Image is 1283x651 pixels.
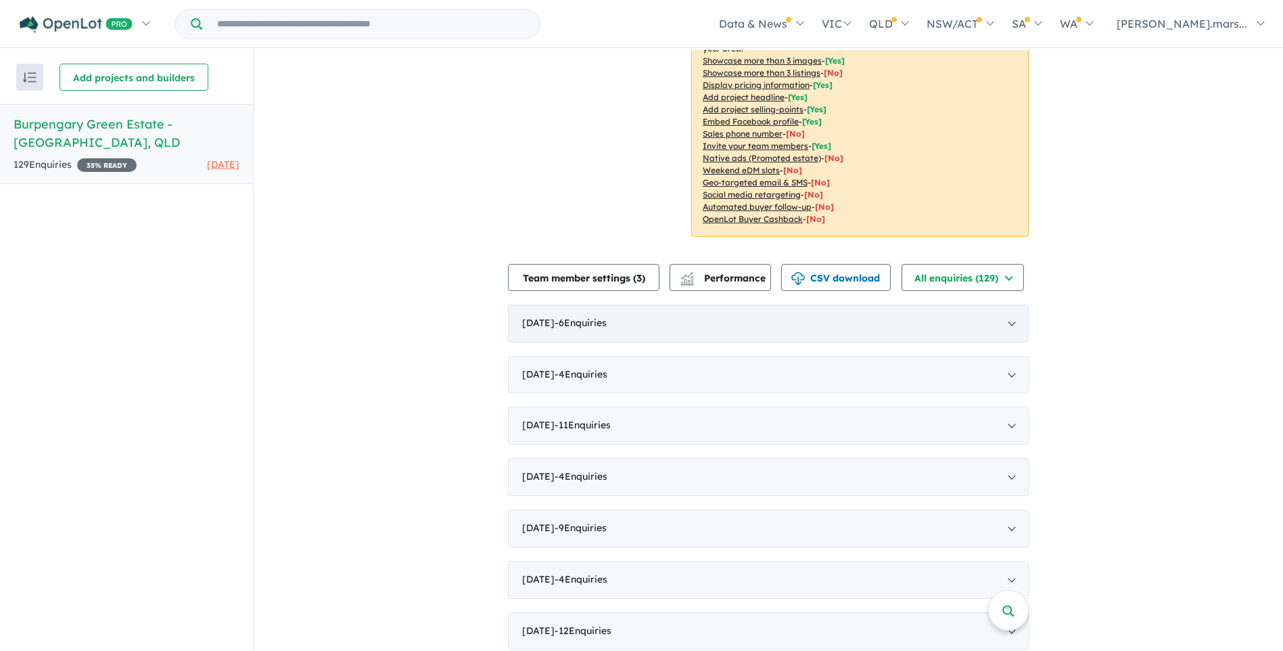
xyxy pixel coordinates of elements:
[508,612,1029,650] div: [DATE]
[508,356,1029,394] div: [DATE]
[555,625,611,637] span: - 12 Enquir ies
[636,272,642,284] span: 3
[555,522,607,534] span: - 9 Enquir ies
[791,272,805,286] img: download icon
[703,189,801,200] u: Social media retargeting
[703,165,780,175] u: Weekend eDM slots
[682,272,766,284] span: Performance
[703,177,808,187] u: Geo-targeted email & SMS
[1117,17,1247,30] span: [PERSON_NAME].mars...
[207,158,239,171] span: [DATE]
[824,153,843,163] span: [No]
[555,419,611,431] span: - 11 Enquir ies
[77,158,137,172] span: 35 % READY
[703,55,822,66] u: Showcase more than 3 images
[812,141,831,151] span: [ Yes ]
[508,407,1029,445] div: [DATE]
[813,80,833,90] span: [ Yes ]
[802,116,822,127] span: [ Yes ]
[788,92,808,102] span: [ Yes ]
[703,92,785,102] u: Add project headline
[23,72,37,83] img: sort.svg
[807,104,826,114] span: [ Yes ]
[824,68,843,78] span: [ No ]
[781,264,891,291] button: CSV download
[825,55,845,66] span: [ Yes ]
[786,129,805,139] span: [ No ]
[815,202,834,212] span: [No]
[703,80,810,90] u: Display pricing information
[783,165,802,175] span: [No]
[703,104,803,114] u: Add project selling-points
[20,16,133,33] img: Openlot PRO Logo White
[508,510,1029,547] div: [DATE]
[508,458,1029,496] div: [DATE]
[555,368,607,380] span: - 4 Enquir ies
[703,129,783,139] u: Sales phone number
[680,276,694,285] img: bar-chart.svg
[804,189,823,200] span: [No]
[555,470,607,482] span: - 4 Enquir ies
[14,115,239,152] h5: Burpengary Green Estate - [GEOGRAPHIC_DATA] , QLD
[681,272,693,279] img: line-chart.svg
[811,177,830,187] span: [No]
[703,116,799,127] u: Embed Facebook profile
[508,561,1029,599] div: [DATE]
[60,64,208,91] button: Add projects and builders
[703,202,812,212] u: Automated buyer follow-up
[806,214,825,224] span: [No]
[508,305,1029,342] div: [DATE]
[205,9,537,39] input: Try estate name, suburb, builder or developer
[555,317,607,329] span: - 6 Enquir ies
[14,157,137,173] div: 129 Enquir ies
[691,19,1029,237] p: Your project is only comparing to other top-performing projects in your area: - - - - - - - - - -...
[670,264,771,291] button: Performance
[703,141,808,151] u: Invite your team members
[902,264,1024,291] button: All enquiries (129)
[703,153,821,163] u: Native ads (Promoted estate)
[703,214,803,224] u: OpenLot Buyer Cashback
[508,264,659,291] button: Team member settings (3)
[555,573,607,585] span: - 4 Enquir ies
[703,68,820,78] u: Showcase more than 3 listings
